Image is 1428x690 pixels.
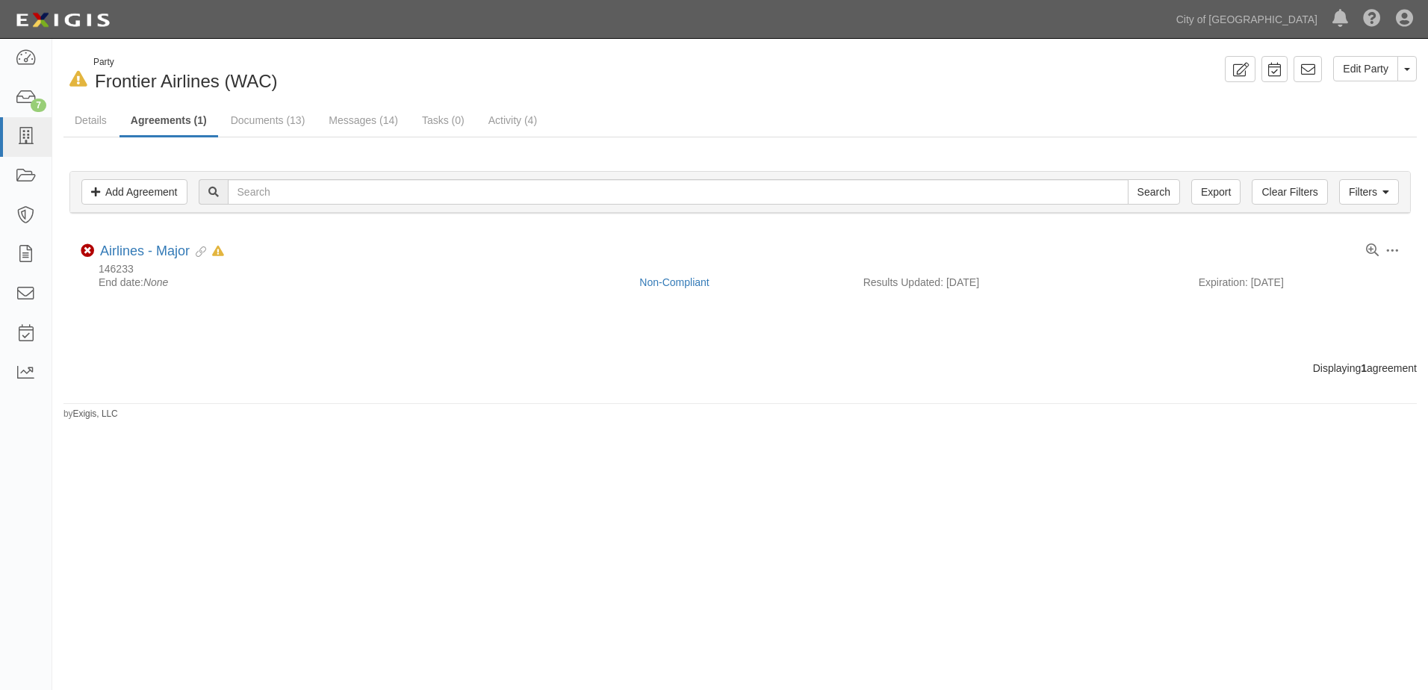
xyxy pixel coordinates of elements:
[212,246,224,257] i: In Default as of 08/05/2025
[100,243,224,260] div: Airlines - Major
[81,275,628,290] div: End date:
[81,179,187,205] a: Add Agreement
[863,275,1176,290] div: Results Updated: [DATE]
[11,7,114,34] img: logo-5460c22ac91f19d4615b14bd174203de0afe785f0fc80cf4dbbc73dc1793850b.png
[81,244,94,258] i: Non-Compliant
[31,99,46,112] div: 7
[228,179,1129,205] input: Search
[63,105,118,135] a: Details
[639,276,709,288] a: Non-Compliant
[477,105,548,135] a: Activity (4)
[1363,10,1381,28] i: Help Center - Complianz
[1128,179,1180,205] input: Search
[143,276,168,288] em: None
[1252,179,1327,205] a: Clear Filters
[1191,179,1241,205] a: Export
[52,361,1428,376] div: Displaying agreement
[73,408,118,419] a: Exigis, LLC
[317,105,409,135] a: Messages (14)
[95,71,277,91] span: Frontier Airlines (WAC)
[1199,275,1400,290] div: Expiration: [DATE]
[220,105,317,135] a: Documents (13)
[93,56,277,69] div: Party
[1361,362,1367,374] b: 1
[81,263,1400,276] div: 146233
[1169,4,1325,34] a: City of [GEOGRAPHIC_DATA]
[1333,56,1398,81] a: Edit Party
[100,243,190,258] a: Airlines - Major
[190,247,206,258] i: Evidence Linked
[1339,179,1399,205] a: Filters
[63,56,729,94] div: Frontier Airlines (WAC)
[1366,244,1379,258] a: View results summary
[63,408,118,420] small: by
[411,105,476,135] a: Tasks (0)
[119,105,218,137] a: Agreements (1)
[69,72,87,87] i: In Default since 08/05/2025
